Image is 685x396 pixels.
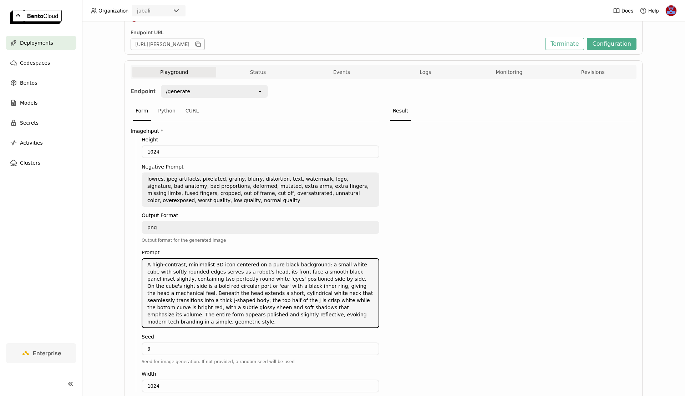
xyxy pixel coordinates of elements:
[142,212,379,218] label: Output Format
[133,101,151,121] div: Form
[33,350,61,357] span: Enterprise
[155,101,178,121] div: Python
[6,136,76,150] a: Activities
[587,38,636,50] button: Configuration
[6,76,76,90] a: Bentos
[390,101,411,121] div: Result
[420,69,431,75] span: Logs
[6,56,76,70] a: Codespaces
[98,7,128,14] span: Organization
[6,36,76,50] a: Deployments
[131,39,205,50] div: [URL][PERSON_NAME]
[613,7,633,14] a: Docs
[6,96,76,110] a: Models
[20,39,53,47] span: Deployments
[257,89,263,94] svg: open
[137,7,151,14] div: jabali
[131,29,542,36] div: Endpoint URL
[142,250,379,255] label: Prompt
[132,67,216,77] button: Playground
[6,343,76,363] a: Enterprise
[142,371,379,377] label: Width
[666,5,676,16] img: Jhonatan Oliveira
[191,88,192,95] input: Selected /generate.
[640,7,659,14] div: Help
[142,173,379,206] textarea: lowres, jpeg artifacts, pixelated, grainy, blurry, distortion, text, watermark, logo, signature, ...
[142,222,379,233] textarea: png
[142,137,379,142] label: Height
[183,101,202,121] div: CURL
[20,79,37,87] span: Bentos
[20,139,43,147] span: Activities
[142,259,379,327] textarea: To enrich screen reader interactions, please activate Accessibility in Grammarly extension settings
[142,358,379,365] div: Seed for image generation. If not provided, a random seed will be used
[131,128,379,134] label: ImageInput *
[20,119,39,127] span: Secrets
[20,59,50,67] span: Codespaces
[142,334,379,340] label: Seed
[20,159,40,167] span: Clusters
[131,87,156,95] strong: Endpoint
[545,38,584,50] button: Terminate
[6,156,76,170] a: Clusters
[648,7,659,14] span: Help
[166,88,190,95] div: /generate
[621,7,633,14] span: Docs
[551,67,635,77] button: Revisions
[151,7,152,15] input: Selected jabali.
[20,99,37,107] span: Models
[142,164,379,170] label: Negative Prompt
[6,116,76,130] a: Secrets
[300,67,384,77] button: Events
[216,67,300,77] button: Status
[467,67,551,77] button: Monitoring
[142,237,379,244] div: Output format for the generated image
[10,10,62,24] img: logo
